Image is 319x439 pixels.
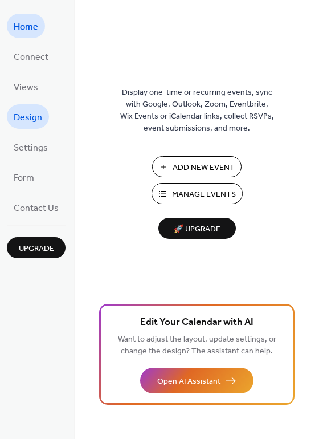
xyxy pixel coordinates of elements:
span: Views [14,79,38,96]
span: Design [14,109,42,127]
button: 🚀 Upgrade [158,218,236,239]
span: Display one-time or recurring events, sync with Google, Outlook, Zoom, Eventbrite, Wix Events or ... [120,87,274,135]
span: Edit Your Calendar with AI [140,315,253,331]
a: Form [7,165,41,189]
a: Views [7,74,45,99]
button: Manage Events [152,183,243,204]
button: Add New Event [152,156,242,177]
span: Open AI Assistant [157,376,220,388]
span: Home [14,18,38,36]
span: Upgrade [19,243,54,255]
span: Add New Event [173,162,235,174]
button: Upgrade [7,237,66,258]
button: Open AI Assistant [140,368,253,393]
span: Connect [14,48,48,66]
span: Contact Us [14,200,59,217]
span: Settings [14,139,48,157]
a: Connect [7,44,55,68]
a: Settings [7,135,55,159]
span: Want to adjust the layout, update settings, or change the design? The assistant can help. [118,332,276,359]
a: Contact Us [7,195,66,219]
span: Form [14,169,34,187]
a: Design [7,104,49,129]
span: Manage Events [172,189,236,201]
span: 🚀 Upgrade [165,222,229,237]
a: Home [7,14,45,38]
